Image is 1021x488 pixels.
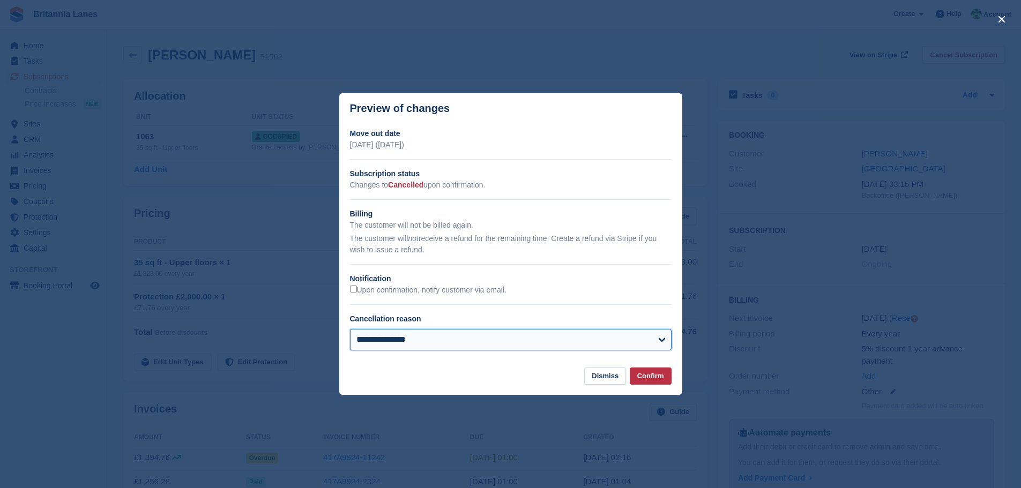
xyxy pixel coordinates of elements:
[350,314,421,323] label: Cancellation reason
[350,102,450,115] p: Preview of changes
[408,234,418,243] em: not
[993,11,1010,28] button: close
[388,181,423,189] span: Cancelled
[350,273,672,284] h2: Notification
[350,139,672,151] p: [DATE] ([DATE])
[350,208,672,220] h2: Billing
[350,286,506,295] label: Upon confirmation, notify customer via email.
[584,367,626,385] button: Dismiss
[350,168,672,179] h2: Subscription status
[630,367,672,385] button: Confirm
[350,233,672,256] p: The customer will receive a refund for the remaining time. Create a refund via Stripe if you wish...
[350,179,672,191] p: Changes to upon confirmation.
[350,128,672,139] h2: Move out date
[350,286,357,292] input: Upon confirmation, notify customer via email.
[350,220,672,231] p: The customer will not be billed again.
